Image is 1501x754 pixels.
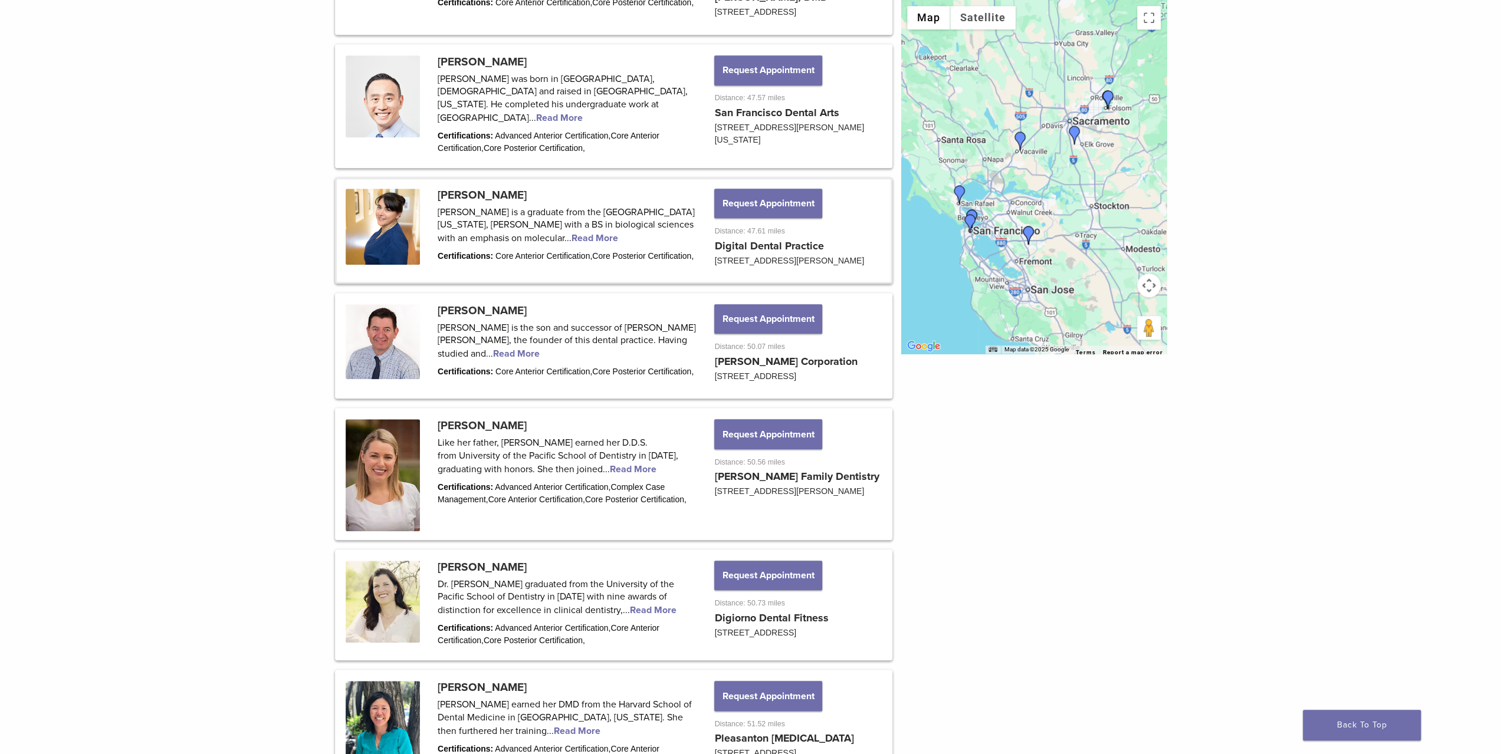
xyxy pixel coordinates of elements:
button: Drag Pegman onto the map to open Street View [1137,316,1161,340]
div: Dr. Julianne Digiorno [1099,90,1118,109]
button: Keyboard shortcuts [988,345,997,354]
button: Request Appointment [714,419,822,449]
button: Show street map [907,6,950,29]
div: Dr. Edward Orson [961,214,980,233]
button: Request Appointment [714,55,822,85]
div: Dr. Reza Moezi [1011,131,1030,150]
div: Dr. Sireesha Penumetcha [1065,126,1084,144]
a: Report a map error [1103,349,1163,355]
span: Map data ©2025 Google [1004,346,1069,353]
div: Dr. Olivia Nguyen [1019,226,1038,245]
button: Request Appointment [714,189,822,218]
button: Request Appointment [714,304,822,334]
a: Back To Top [1303,710,1421,740]
div: Dr. Maryam Tabor [963,209,981,228]
div: Dr. Shaina Dimariano [1098,90,1117,109]
img: Google [904,338,943,354]
button: Request Appointment [714,681,822,710]
button: Toggle fullscreen view [1137,6,1161,29]
a: Open this area in Google Maps (opens a new window) [904,338,943,354]
div: Dr. Dipa Cappelen [950,185,969,204]
button: Request Appointment [714,561,822,590]
button: Show satellite imagery [950,6,1016,29]
button: Map camera controls [1137,274,1161,297]
a: Terms (opens in new tab) [1076,349,1096,356]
